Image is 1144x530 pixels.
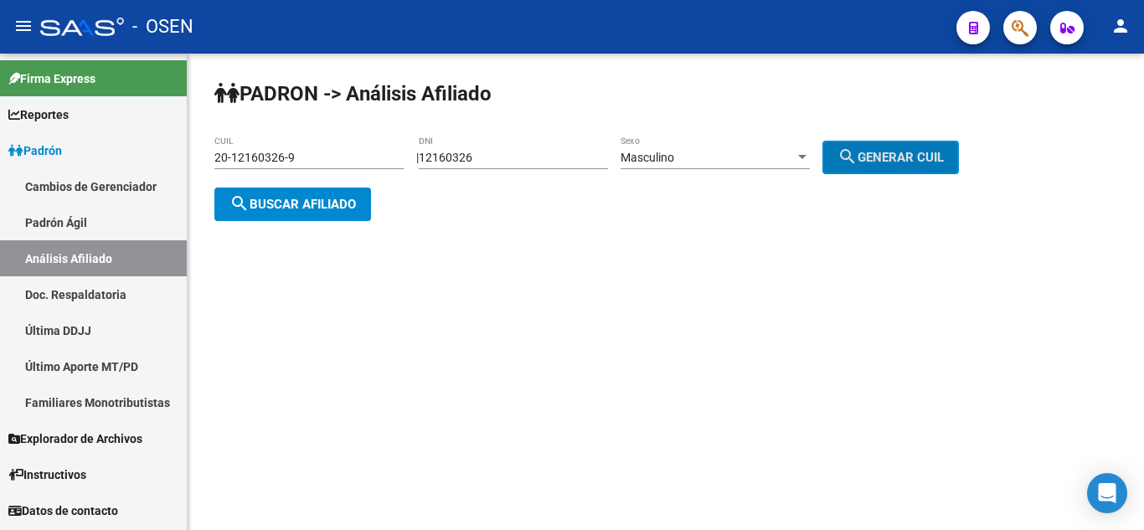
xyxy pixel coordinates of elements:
[1111,16,1131,36] mat-icon: person
[8,105,69,124] span: Reportes
[132,8,193,45] span: - OSEN
[1087,473,1127,513] div: Open Intercom Messenger
[837,150,944,165] span: Generar CUIL
[214,188,371,221] button: Buscar afiliado
[8,502,118,520] span: Datos de contacto
[8,69,95,88] span: Firma Express
[416,151,971,164] div: |
[822,141,959,174] button: Generar CUIL
[8,430,142,448] span: Explorador de Archivos
[229,197,356,212] span: Buscar afiliado
[621,151,674,164] span: Masculino
[8,142,62,160] span: Padrón
[837,147,858,167] mat-icon: search
[229,193,250,214] mat-icon: search
[13,16,33,36] mat-icon: menu
[8,466,86,484] span: Instructivos
[214,82,492,105] strong: PADRON -> Análisis Afiliado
